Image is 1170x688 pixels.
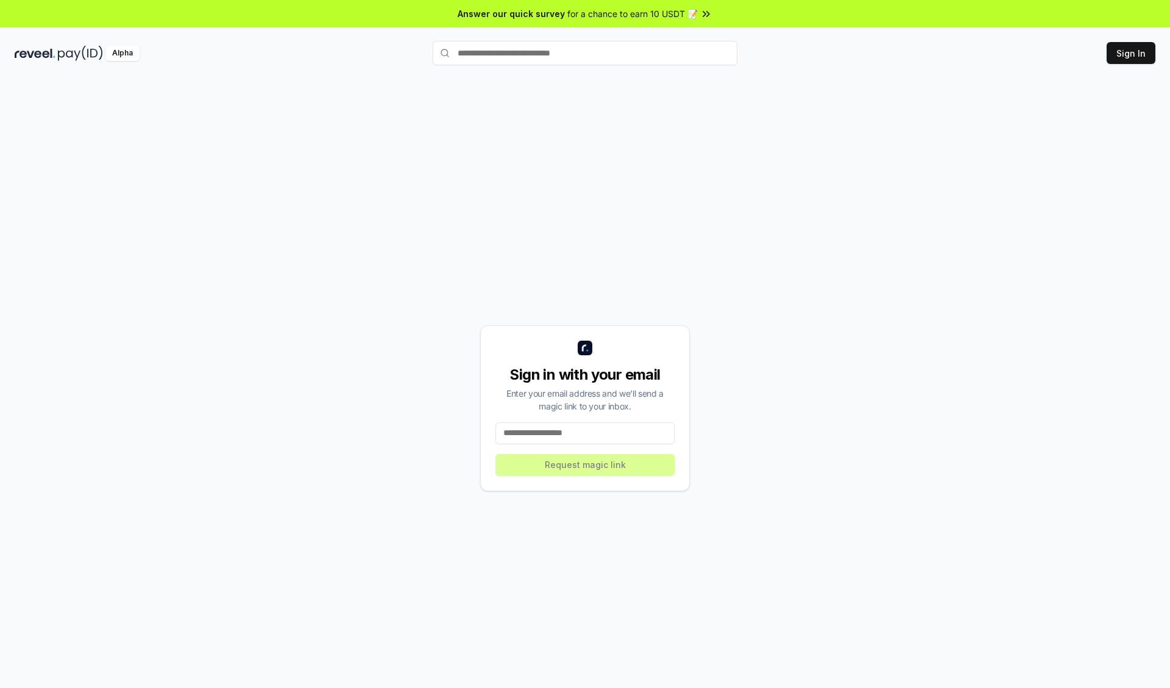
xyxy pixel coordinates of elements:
div: Enter your email address and we’ll send a magic link to your inbox. [495,387,675,413]
span: Answer our quick survey [458,7,565,20]
img: reveel_dark [15,46,55,61]
img: logo_small [578,341,592,355]
button: Sign In [1107,42,1155,64]
img: pay_id [58,46,103,61]
span: for a chance to earn 10 USDT 📝 [567,7,698,20]
div: Sign in with your email [495,365,675,385]
div: Alpha [105,46,140,61]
